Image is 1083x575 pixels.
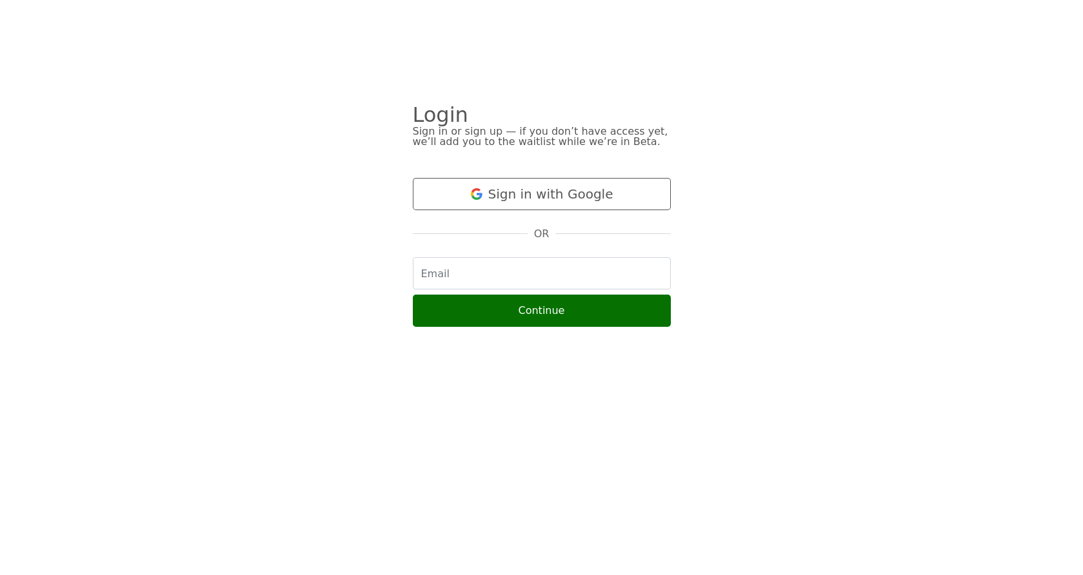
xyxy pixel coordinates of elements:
button: Sign in with Google [413,178,671,210]
div: Sign in or sign up — if you don’t have access yet, we’ll add you to the waitlist while we’re in B... [413,126,671,147]
div: Login [413,110,671,120]
button: Continue [413,295,671,327]
span: OR [534,226,550,242]
img: Google logo [470,188,483,200]
input: Email [413,257,671,289]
